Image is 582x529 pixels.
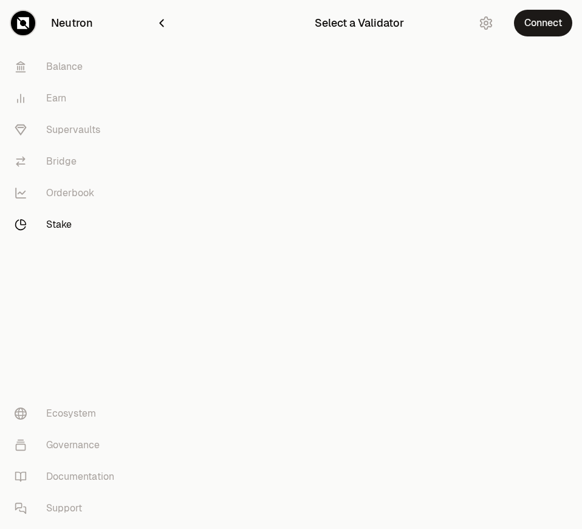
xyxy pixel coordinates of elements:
a: Bridge [5,146,131,177]
a: Support [5,493,131,524]
a: Orderbook [5,177,131,209]
a: Documentation [5,461,131,493]
a: Governance [5,429,131,461]
a: Ecosystem [5,398,131,429]
a: Earn [5,83,131,114]
a: Balance [5,51,131,83]
button: Connect [514,10,572,36]
div: Select a Validator [315,15,404,32]
a: Stake [5,209,131,241]
a: Supervaults [5,114,131,146]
